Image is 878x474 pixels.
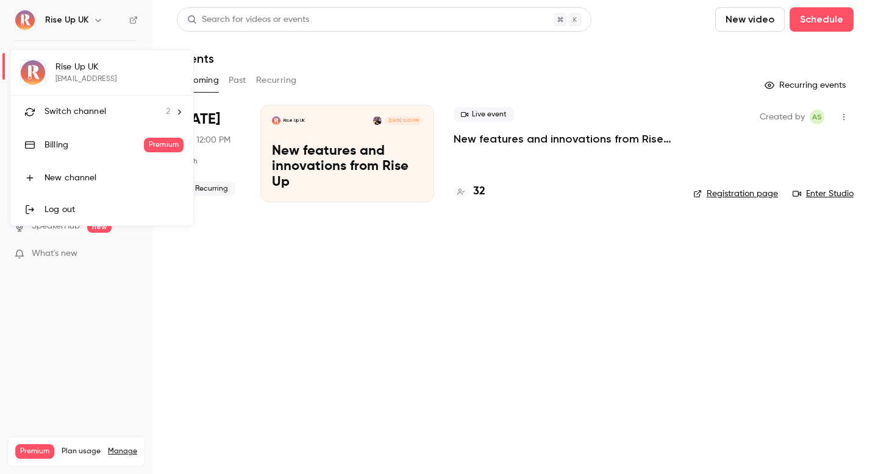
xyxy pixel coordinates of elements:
span: Switch channel [45,105,106,118]
div: New channel [45,172,184,184]
span: 2 [166,105,170,118]
div: Log out [45,203,184,216]
span: Premium [144,138,184,152]
div: Billing [45,139,144,151]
